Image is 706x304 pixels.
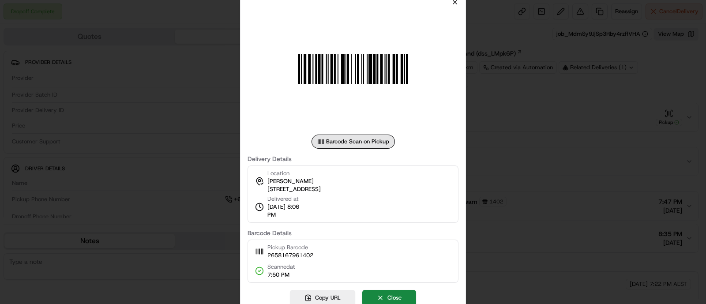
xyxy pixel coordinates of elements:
[248,156,458,162] label: Delivery Details
[267,169,289,177] span: Location
[267,263,295,271] span: Scanned at
[267,251,313,259] span: 2658167961402
[312,135,395,149] div: Barcode Scan on Pickup
[267,177,314,185] span: [PERSON_NAME]
[267,271,295,279] span: 7:50 PM
[267,244,313,251] span: Pickup Barcode
[289,6,417,133] img: barcode_scan_on_pickup image
[248,230,458,236] label: Barcode Details
[267,185,321,193] span: [STREET_ADDRESS]
[267,203,308,219] span: [DATE] 8:06 PM
[267,195,308,203] span: Delivered at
